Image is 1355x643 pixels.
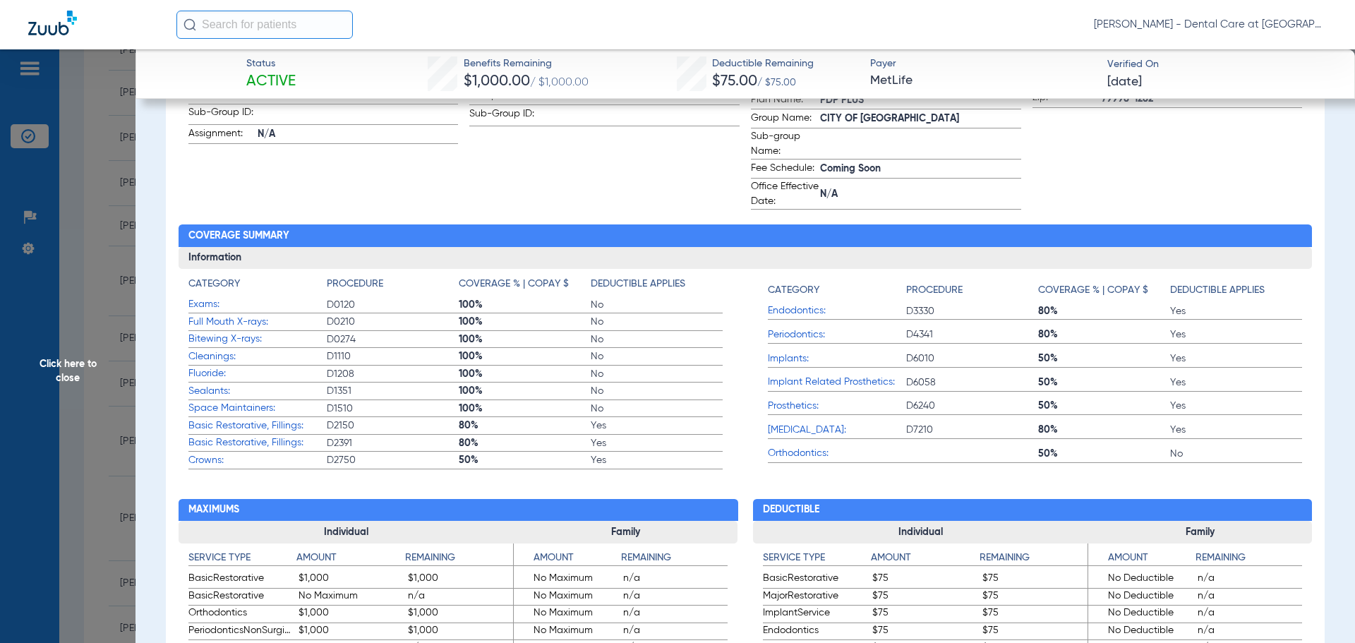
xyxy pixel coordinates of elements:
span: n/a [623,571,728,588]
span: $1,000 [408,571,513,588]
span: No Deductible [1088,623,1193,640]
span: [MEDICAL_DATA]: [768,423,906,438]
span: Assignment: [188,126,258,143]
h4: Amount [871,551,980,566]
app-breakdown-title: Remaining [405,551,514,571]
span: D1208 [327,367,459,381]
span: D2150 [327,419,459,433]
app-breakdown-title: Remaining [980,551,1088,571]
app-breakdown-title: Amount [871,551,980,571]
span: Basic Restorative, Fillings: [188,419,327,433]
span: Implants: [768,351,906,366]
span: D2391 [327,436,459,450]
span: CITY OF [GEOGRAPHIC_DATA] [820,112,1021,126]
span: Office Effective Date: [751,179,820,209]
span: $1,000 [408,606,513,623]
span: Yes [1170,304,1302,318]
span: Fee Schedule: [751,161,820,178]
span: Plan Name: [751,92,820,109]
span: n/a [623,606,728,623]
span: No Maximum [514,589,618,606]
span: D6010 [906,351,1038,366]
span: 50% [1038,399,1170,413]
app-breakdown-title: Service Type [763,551,872,571]
img: Search Icon [183,18,196,31]
span: No Deductible [1088,571,1193,588]
span: Bitewing X-rays: [188,332,327,347]
span: 100% [459,349,591,363]
span: 50% [1038,375,1170,390]
span: 100% [459,298,591,312]
span: No Deductible [1088,606,1193,623]
h3: Information [179,247,1313,270]
span: Fluoride: [188,366,327,381]
span: n/a [623,589,728,606]
span: $1,000 [299,606,404,623]
span: No [591,315,723,329]
span: BasicRestorative [763,571,868,588]
span: n/a [623,623,728,640]
span: No Maximum [299,589,404,606]
span: ImplantService [763,606,868,623]
span: $75 [982,623,1088,640]
h3: Individual [753,521,1089,543]
span: Periodontics: [768,327,906,342]
span: D1351 [327,384,459,398]
h4: Coverage % | Copay $ [1038,283,1148,298]
span: $75 [982,589,1088,606]
span: No Maximum [514,571,618,588]
span: Yes [591,419,723,433]
span: Orthodontics: [768,446,906,461]
span: Endodontics [763,623,868,640]
span: Basic Restorative, Fillings: [188,435,327,450]
span: No [591,298,723,312]
app-breakdown-title: Category [768,277,906,303]
span: MetLife [870,72,1095,90]
span: $1,000 [408,623,513,640]
app-breakdown-title: Coverage % | Copay $ [1038,277,1170,303]
span: $1,000.00 [464,74,530,89]
span: 50% [1038,447,1170,461]
span: Endodontics: [768,304,906,318]
span: No Maximum [514,623,618,640]
span: Sealants: [188,384,327,399]
span: Yes [1170,399,1302,413]
span: D6058 [906,375,1038,390]
h2: Coverage Summary [179,224,1313,247]
span: Benefits Remaining [464,56,589,71]
h4: Remaining [405,551,514,566]
span: Prosthetics: [768,399,906,414]
span: $75 [982,571,1088,588]
span: $75 [872,589,977,606]
span: 100% [459,384,591,398]
span: Yes [591,453,723,467]
span: 80% [1038,423,1170,437]
span: 100% [459,332,591,347]
span: Group Name: [751,111,820,128]
span: Deductible Remaining [712,56,814,71]
span: Full Mouth X-rays: [188,315,327,330]
h4: Procedure [327,277,383,292]
span: n/a [1198,623,1302,640]
span: Orthodontics [188,606,294,623]
span: N/A [820,187,1021,202]
span: D7210 [906,423,1038,437]
span: Sub-Group ID: [469,107,538,126]
span: $75 [872,606,977,623]
h4: Remaining [621,551,728,566]
span: Yes [1170,423,1302,437]
h3: Individual [179,521,514,543]
img: Zuub Logo [28,11,77,35]
span: D1510 [327,402,459,416]
app-breakdown-title: Category [188,277,327,296]
h4: Remaining [1196,551,1303,566]
span: Verified On [1107,57,1332,72]
app-breakdown-title: Coverage % | Copay $ [459,277,591,296]
h4: Category [188,277,240,292]
app-breakdown-title: Service Type [188,551,297,571]
span: Yes [1170,351,1302,366]
h4: Amount [514,551,621,566]
span: [PERSON_NAME] - Dental Care at [GEOGRAPHIC_DATA] [1094,18,1327,32]
span: D0120 [327,298,459,312]
span: 80% [1038,327,1170,342]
